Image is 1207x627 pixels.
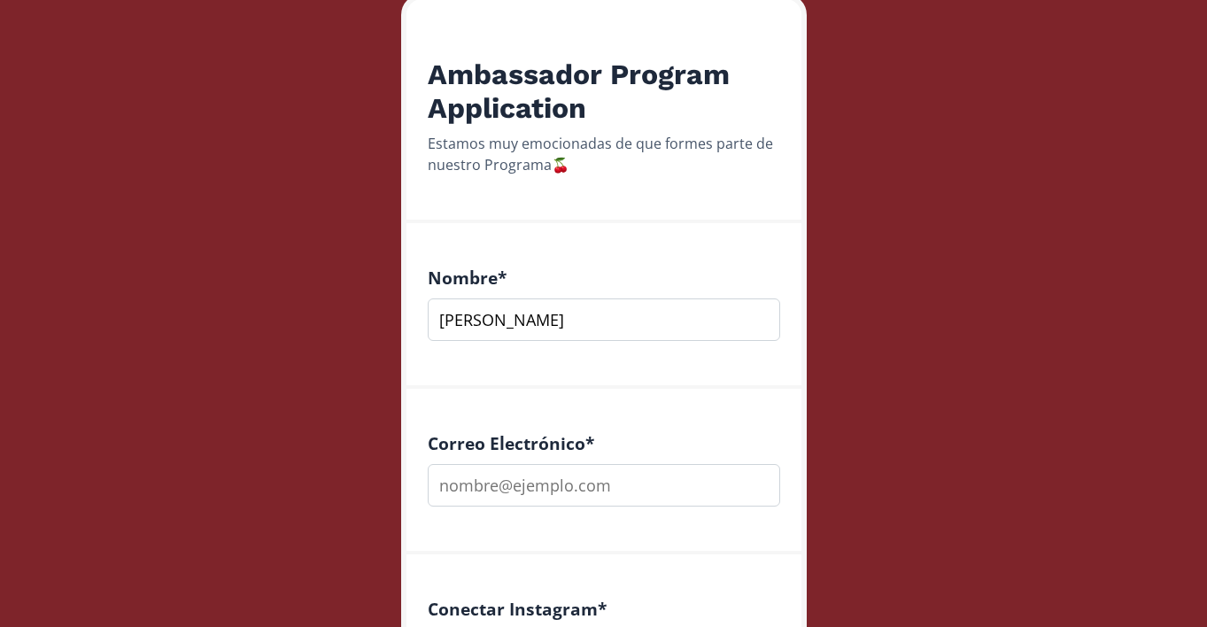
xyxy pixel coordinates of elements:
[428,58,780,126] h2: Ambassador Program Application
[428,464,780,507] input: nombre@ejemplo.com
[428,133,780,175] div: Estamos muy emocionadas de que formes parte de nuestro Programa🍒
[428,267,780,288] h4: Nombre *
[428,433,780,453] h4: Correo Electrónico *
[428,599,780,619] h4: Conectar Instagram *
[428,298,780,341] input: Escribe aquí tu respuesta...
